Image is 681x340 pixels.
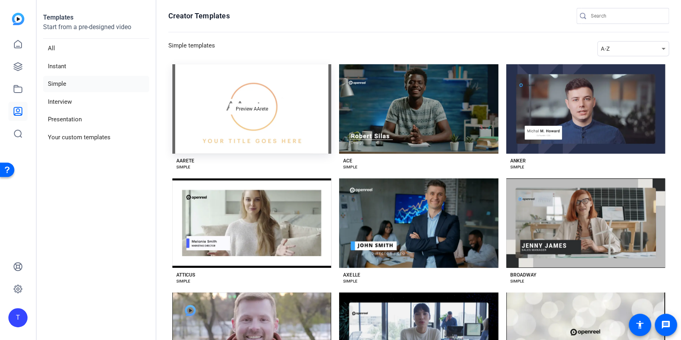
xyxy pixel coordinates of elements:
[343,158,352,164] div: ACE
[43,40,149,57] li: All
[43,111,149,128] li: Presentation
[12,13,24,25] img: blue-gradient.svg
[343,272,360,278] div: AXELLE
[43,22,149,39] p: Start from a pre-designed video
[43,76,149,92] li: Simple
[43,129,149,146] li: Your custom templates
[591,11,663,21] input: Search
[510,278,524,285] div: SIMPLE
[510,272,536,278] div: BROADWAY
[43,14,73,21] strong: Templates
[168,11,230,21] h1: Creator Templates
[176,272,195,278] div: ATTICUS
[8,308,28,327] div: T
[506,178,665,268] button: Template image
[506,64,665,154] button: Template image
[43,58,149,75] li: Instant
[43,94,149,110] li: Interview
[176,158,194,164] div: AARETE
[510,158,526,164] div: ANKER
[510,164,524,170] div: SIMPLE
[339,64,498,154] button: Template image
[339,178,498,268] button: Template image
[168,41,215,56] h3: Simple templates
[172,178,331,268] button: Template image
[635,320,645,330] mat-icon: accessibility
[601,45,610,52] span: A-Z
[176,164,190,170] div: SIMPLE
[172,64,331,154] button: Template imagePreview AArete
[236,107,268,111] span: Preview AArete
[343,164,357,170] div: SIMPLE
[661,320,671,330] mat-icon: message
[343,278,357,285] div: SIMPLE
[176,278,190,285] div: SIMPLE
